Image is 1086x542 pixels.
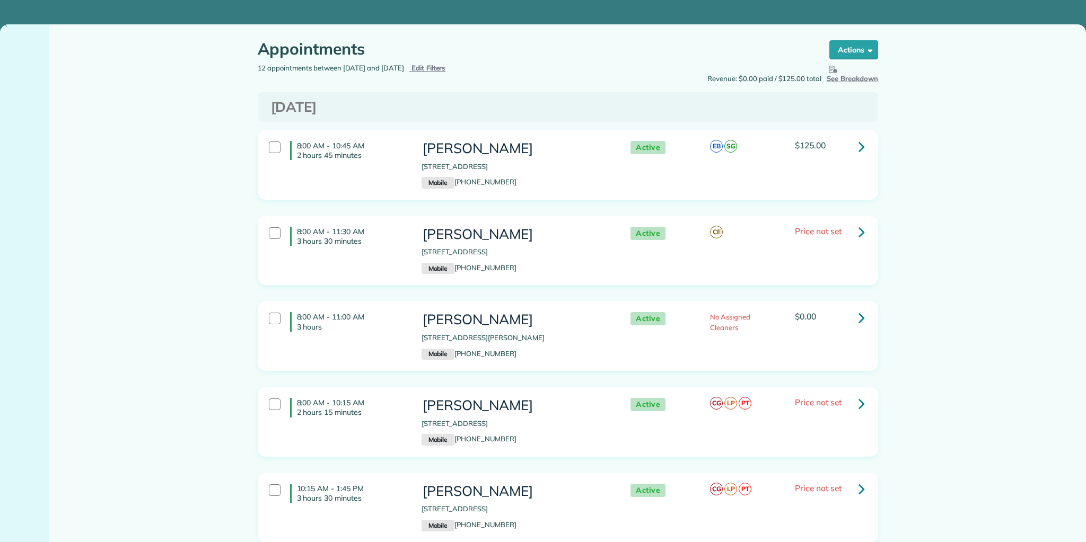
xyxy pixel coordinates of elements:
span: EB [710,140,723,153]
p: [STREET_ADDRESS] [422,247,609,257]
span: Active [630,398,665,411]
p: [STREET_ADDRESS] [422,162,609,172]
small: Mobile [422,520,454,531]
a: Mobile[PHONE_NUMBER] [422,263,516,272]
span: PT [739,397,751,410]
span: Edit Filters [411,64,446,72]
button: Actions [829,40,878,59]
h4: 8:00 AM - 10:15 AM [290,398,406,417]
h4: 8:00 AM - 11:00 AM [290,312,406,331]
span: Price not set [795,397,842,407]
span: No Assigned Cleaners [710,313,750,332]
span: $125.00 [795,140,826,150]
span: Active [630,227,665,240]
span: CE [710,226,723,238]
button: See Breakdown [827,63,878,84]
h4: 8:00 AM - 10:45 AM [290,141,406,160]
p: [STREET_ADDRESS][PERSON_NAME] [422,333,609,343]
span: CG [710,397,723,410]
span: See Breakdown [827,63,878,83]
span: Active [630,312,665,325]
small: Mobile [422,434,454,446]
p: 2 hours 15 minutes [297,407,406,417]
small: Mobile [422,263,454,274]
div: 12 appointments between [DATE] and [DATE] [250,63,568,74]
span: Price not set [795,483,842,493]
p: [STREET_ADDRESS] [422,504,609,514]
h3: [PERSON_NAME] [422,398,609,413]
a: Mobile[PHONE_NUMBER] [422,520,516,529]
h4: 10:15 AM - 1:45 PM [290,484,406,503]
p: 3 hours 30 minutes [297,236,406,246]
h3: [PERSON_NAME] [422,141,609,156]
a: Mobile[PHONE_NUMBER] [422,177,516,186]
span: LP [724,397,737,410]
span: SG [724,140,737,153]
h3: [PERSON_NAME] [422,312,609,327]
a: Mobile[PHONE_NUMBER] [422,349,516,358]
p: [STREET_ADDRESS] [422,419,609,429]
h1: Appointments [258,40,809,58]
span: Active [630,141,665,154]
span: Active [630,484,665,497]
a: Edit Filters [409,64,446,72]
h3: [PERSON_NAME] [422,484,609,499]
span: PT [739,483,751,495]
p: 2 hours 45 minutes [297,150,406,160]
h3: [PERSON_NAME] [422,227,609,242]
span: CG [710,483,723,495]
p: 3 hours [297,322,406,332]
span: Revenue: $0.00 paid / $125.00 total [707,74,821,84]
a: Mobile[PHONE_NUMBER] [422,434,516,443]
small: Mobile [422,349,454,360]
small: Mobile [422,177,454,189]
h4: 8:00 AM - 11:30 AM [290,227,406,246]
span: $0.00 [795,311,816,322]
p: 3 hours 30 minutes [297,493,406,503]
h3: [DATE] [271,100,865,115]
span: LP [724,483,737,495]
span: Price not set [795,226,842,236]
